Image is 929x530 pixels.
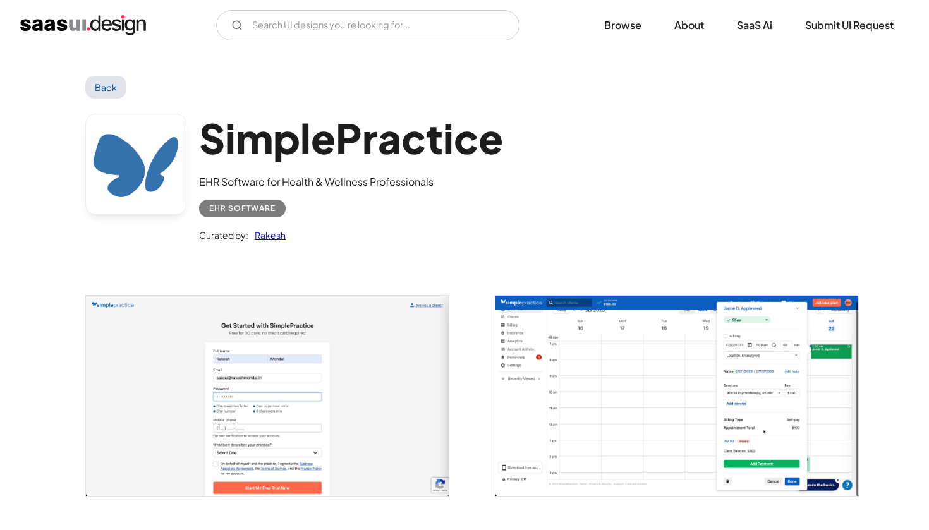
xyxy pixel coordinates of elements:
[199,227,248,243] div: Curated by:
[495,296,858,496] a: open lightbox
[85,76,126,99] a: Back
[209,201,276,216] div: EHR Software
[199,114,503,162] h1: SimplePractice
[659,11,719,39] a: About
[86,296,449,496] img: 64cf8bb3d3768d39b7372c73_SimplePractice%20-%20EHR%20Software%20for%20Health%20%26%20Wellness%20Pr...
[86,296,449,496] a: open lightbox
[790,11,909,39] a: Submit UI Request
[199,174,503,190] div: EHR Software for Health & Wellness Professionals
[248,227,286,243] a: Rakesh
[216,10,519,40] form: Email Form
[216,10,519,40] input: Search UI designs you're looking for...
[589,11,657,39] a: Browse
[722,11,787,39] a: SaaS Ai
[20,15,146,35] a: home
[495,296,858,496] img: 64cf8bb462f87a603343e167_SimplePractice%20-%20EHR%20Software%20for%20Health%20%26%20Wellness%20Pr...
